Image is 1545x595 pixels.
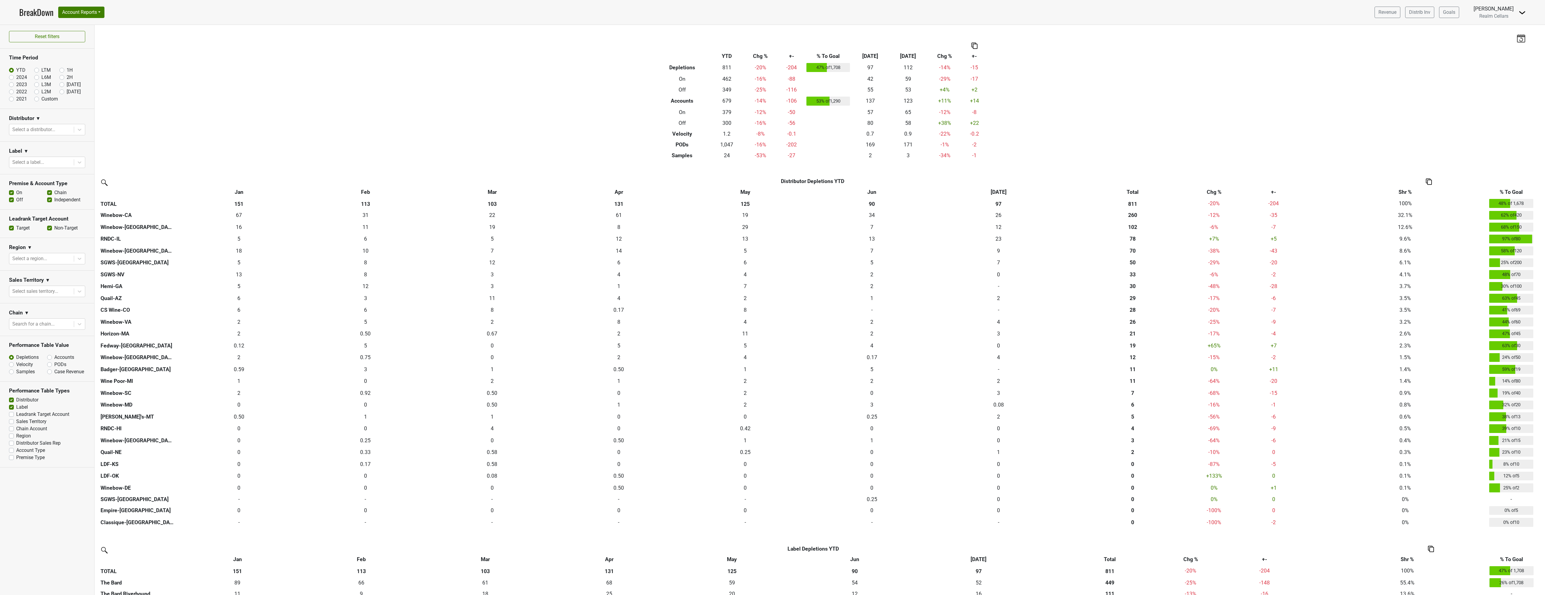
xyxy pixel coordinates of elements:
[805,51,851,62] th: % To Goal
[16,411,69,418] label: Leadrank Target Account
[304,271,427,278] div: 8
[711,51,743,62] th: YTD
[1062,187,1203,197] th: Total: activate to sort column ascending
[1323,257,1487,269] td: 6.1%
[962,84,986,95] td: +2
[1488,554,1535,565] th: % To Goal: activate to sort column ascending
[1203,233,1224,245] td: +7 %
[45,277,50,284] span: ▼
[177,247,301,255] div: 18
[1519,9,1526,16] img: Dropdown Menu
[556,233,682,245] td: 12.417
[16,396,38,404] label: Distributor
[935,269,1062,281] td: 0
[302,176,1323,187] th: Distributor Depletions YTD
[16,74,27,81] label: 2024
[1226,235,1321,243] div: +5
[1405,7,1434,18] a: Distrib Inv
[935,187,1062,197] th: Jul: activate to sort column ascending
[302,245,429,257] td: 9.502
[851,139,889,150] td: 169
[1203,187,1224,197] th: Chg %: activate to sort column ascending
[683,247,807,255] div: 5
[889,74,927,84] td: 59
[809,245,935,257] td: 7.173
[27,244,32,251] span: ▼
[67,88,81,95] label: [DATE]
[177,223,301,231] div: 16
[16,196,23,203] label: Off
[851,84,889,95] td: 55
[809,233,935,245] td: 13.167
[1063,235,1202,243] div: 78
[1323,197,1487,209] td: 100%
[557,223,680,231] div: 8
[937,223,1060,231] div: 12
[430,259,554,266] div: 12
[962,150,986,161] td: -1
[682,257,809,269] td: 6.498
[429,245,556,257] td: 6.668
[962,128,986,139] td: -0.2
[935,197,1062,209] th: 97
[67,81,81,88] label: [DATE]
[851,128,889,139] td: 0.7
[1179,554,1202,565] th: Chg %: activate to sort column ascending
[67,67,73,74] label: 1H
[300,554,423,565] th: Feb: activate to sort column ascending
[304,259,427,266] div: 8
[1323,269,1487,281] td: 4.1%
[917,554,1041,565] th: Jul: activate to sort column ascending
[1202,554,1327,565] th: +-: activate to sort column ascending
[67,74,73,81] label: 2H
[1516,34,1525,42] img: last_updated_date
[711,118,743,128] td: 300
[743,128,778,139] td: -8 %
[1268,200,1279,206] span: -204
[1203,245,1224,257] td: -38 %
[1203,221,1224,233] td: -6 %
[16,361,33,368] label: Velocity
[889,84,927,95] td: 53
[1063,211,1202,219] div: 260
[99,269,176,281] th: SGWS-NV
[99,554,176,565] th: &nbsp;: activate to sort column ascending
[682,197,809,209] th: 125
[1323,245,1487,257] td: 8.6%
[889,95,927,107] td: 123
[1323,221,1487,233] td: 12.6%
[1062,221,1203,233] th: 102.346
[16,418,47,425] label: Sales Territory
[9,31,85,42] button: Reset filters
[851,51,889,62] th: [DATE]
[304,235,427,243] div: 6
[429,257,556,269] td: 11.833
[889,118,927,128] td: 58
[962,118,986,128] td: +22
[935,233,1062,245] td: 22.834
[176,257,302,269] td: 5.081
[24,148,29,155] span: ▼
[743,150,778,161] td: -53 %
[682,221,809,233] td: 28.594
[935,221,1062,233] td: 12.174
[937,271,1060,278] div: 0
[99,177,109,187] img: filter
[793,554,917,565] th: Jun: activate to sort column ascending
[176,245,302,257] td: 18.25
[16,425,47,432] label: Chain Account
[937,247,1060,255] div: 9
[54,196,80,203] label: Independent
[16,454,45,461] label: Premise Type
[16,189,22,196] label: On
[711,107,743,118] td: 379
[9,115,34,122] h3: Distributor
[962,62,986,74] td: -15
[653,150,711,161] th: Samples
[176,233,302,245] td: 5.08
[58,7,104,18] button: Account Reports
[743,84,778,95] td: -25 %
[99,257,176,269] th: SGWS-[GEOGRAPHIC_DATA]
[1375,7,1400,18] a: Revenue
[778,84,805,95] td: -116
